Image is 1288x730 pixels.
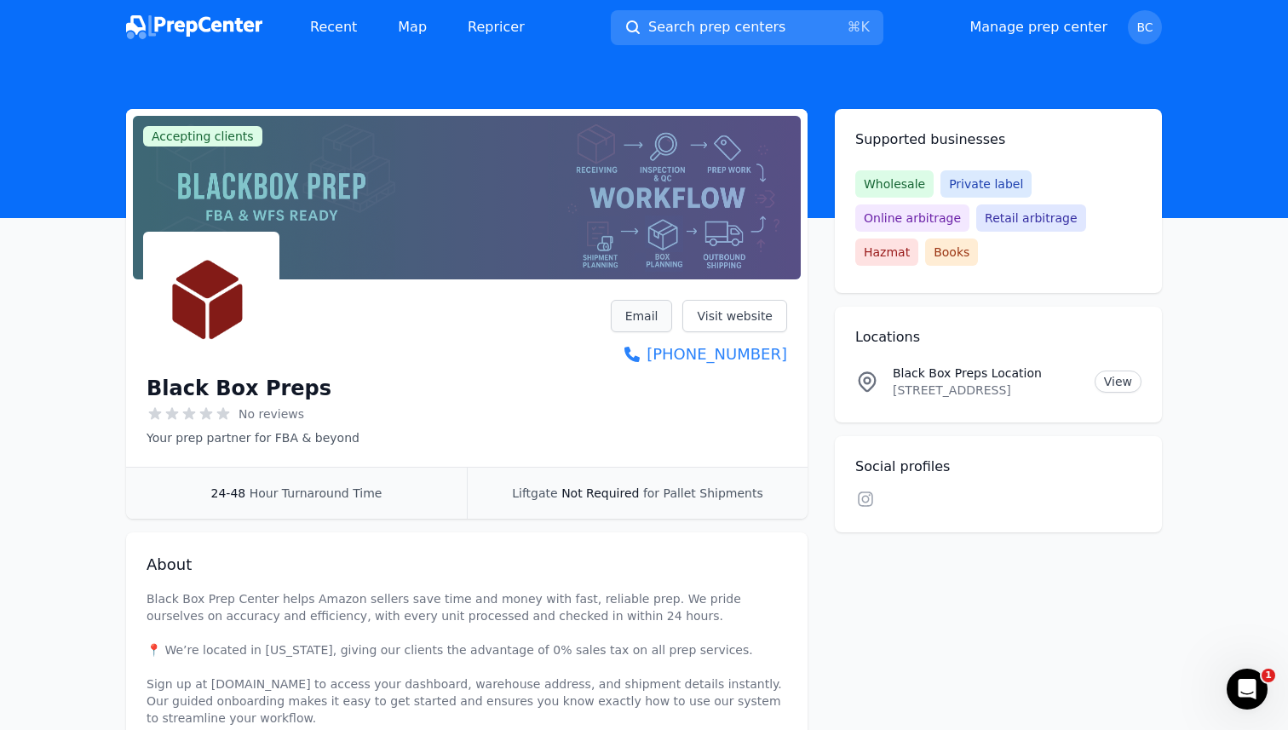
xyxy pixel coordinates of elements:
span: Online arbitrage [855,204,969,232]
p: [STREET_ADDRESS] [893,382,1081,399]
span: Search prep centers [648,17,785,37]
a: Recent [296,10,371,44]
a: [PHONE_NUMBER] [611,342,787,366]
kbd: ⌘ [848,19,861,35]
button: Search prep centers⌘K [611,10,883,45]
span: Hazmat [855,239,918,266]
iframe: Intercom live chat [1227,669,1268,710]
img: PrepCenter [126,15,262,39]
img: Black Box Preps [147,235,276,365]
kbd: K [861,19,871,35]
span: for Pallet Shipments [643,486,763,500]
a: Email [611,300,673,332]
h2: Supported businesses [855,129,1141,150]
a: Visit website [682,300,787,332]
span: Private label [940,170,1032,198]
a: Map [384,10,440,44]
a: Repricer [454,10,538,44]
span: Not Required [561,486,639,500]
span: Books [925,239,978,266]
span: Wholesale [855,170,934,198]
h2: About [147,553,787,577]
h1: Black Box Preps [147,375,331,402]
p: Black Box Preps Location [893,365,1081,382]
h2: Social profiles [855,457,1141,477]
span: Retail arbitrage [976,204,1085,232]
span: BC [1136,21,1153,33]
span: No reviews [239,405,304,422]
p: Your prep partner for FBA & beyond [147,429,359,446]
a: Manage prep center [969,17,1107,37]
h2: Locations [855,327,1141,348]
span: Accepting clients [143,126,262,147]
span: 1 [1262,669,1275,682]
a: View [1095,371,1141,393]
span: Liftgate [512,486,557,500]
span: 24-48 [211,486,246,500]
span: Hour Turnaround Time [250,486,382,500]
button: BC [1128,10,1162,44]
